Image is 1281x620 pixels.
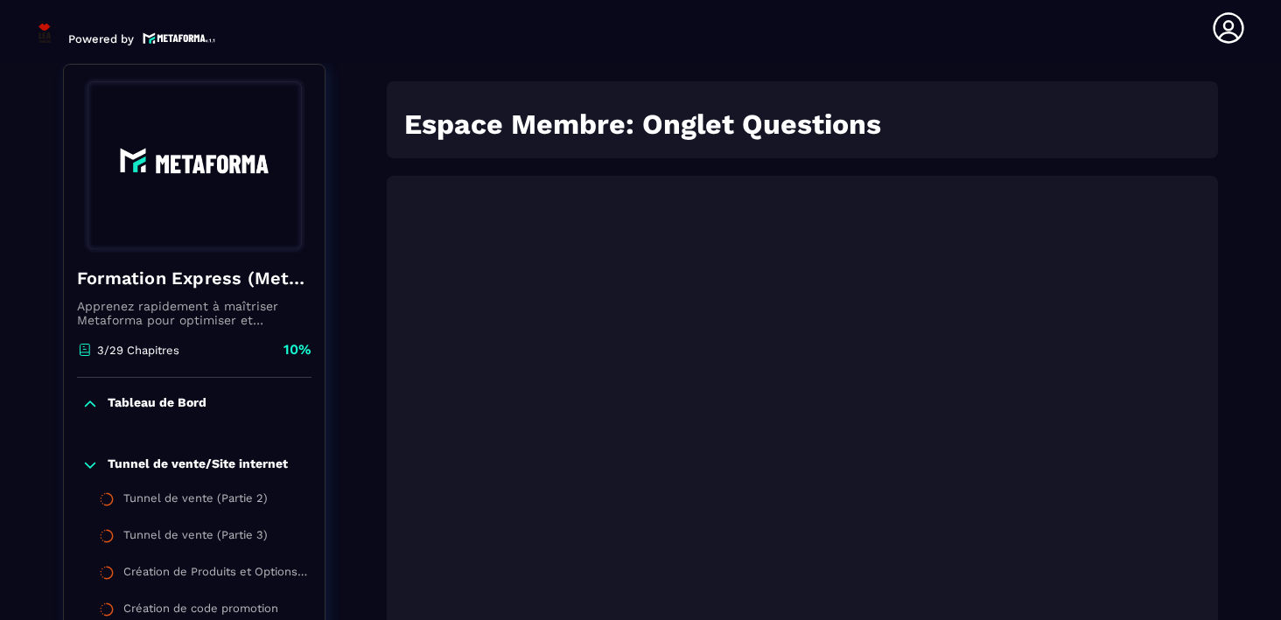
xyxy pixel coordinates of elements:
h4: Formation Express (Metaforma) [77,266,311,290]
p: 3/29 Chapitres [97,344,179,357]
p: Powered by [68,32,134,45]
strong: Espace Membre: Onglet Questions [404,108,881,141]
img: logo [143,31,216,45]
img: logo-branding [35,17,55,45]
div: Tunnel de vente (Partie 2) [123,491,268,511]
div: Tunnel de vente (Partie 3) [123,528,268,547]
p: Apprenez rapidement à maîtriser Metaforma pour optimiser et automatiser votre business. 🚀 [77,299,311,327]
p: Tableau de Bord [108,395,206,413]
p: Tunnel de vente/Site internet [108,456,288,474]
img: banner [77,78,311,253]
p: 10% [283,340,311,359]
div: Création de Produits et Options de Paiement 🛒 [123,565,307,584]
